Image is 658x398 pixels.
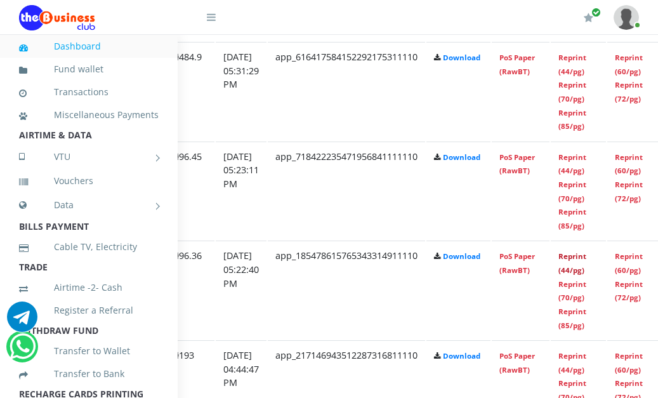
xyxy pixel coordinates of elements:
td: [DATE] 05:22:40 PM [216,241,266,339]
a: VTU [19,141,159,173]
a: Reprint (85/pg) [558,307,586,330]
a: PoS Paper (RawBT) [499,53,535,76]
img: Logo [19,5,95,30]
td: [DATE] 05:23:11 PM [216,142,266,240]
a: Reprint (70/pg) [558,180,586,203]
a: Download [443,152,480,162]
a: Cable TV, Electricity [19,232,159,262]
a: Chat for support [10,341,36,362]
a: Register a Referral [19,296,159,325]
i: Renew/Upgrade Subscription [584,13,593,23]
td: app_616417584152292175311110 [268,42,425,140]
a: Reprint (44/pg) [558,152,586,176]
a: Reprint (72/pg) [615,180,643,203]
span: Renew/Upgrade Subscription [591,8,601,17]
a: Data [19,189,159,221]
a: Airtime -2- Cash [19,273,159,302]
a: Reprint (72/pg) [615,279,643,303]
td: ₦96.36 [166,241,214,339]
a: Vouchers [19,166,159,196]
a: Reprint (70/pg) [558,279,586,303]
a: Reprint (44/pg) [558,53,586,76]
td: ₦96.45 [166,142,214,240]
a: Fund wallet [19,55,159,84]
a: Reprint (44/pg) [558,251,586,275]
td: app_185478615765343314911110 [268,241,425,339]
a: PoS Paper (RawBT) [499,251,535,275]
a: PoS Paper (RawBT) [499,351,535,375]
a: Reprint (70/pg) [558,80,586,103]
a: Transactions [19,77,159,107]
a: Reprint (72/pg) [615,80,643,103]
img: User [614,5,639,30]
a: Download [443,251,480,261]
a: Reprint (60/pg) [615,152,643,176]
a: Transfer to Bank [19,359,159,388]
a: Chat for support [7,311,37,332]
a: Miscellaneous Payments [19,100,159,129]
a: Reprint (60/pg) [615,53,643,76]
a: Download [443,53,480,62]
a: PoS Paper (RawBT) [499,152,535,176]
a: Reprint (60/pg) [615,351,643,375]
td: app_718422235471956841111110 [268,142,425,240]
a: Reprint (85/pg) [558,108,586,131]
a: Reprint (60/pg) [615,251,643,275]
a: Reprint (85/pg) [558,207,586,230]
a: Reprint (44/pg) [558,351,586,375]
td: [DATE] 05:31:29 PM [216,42,266,140]
a: Dashboard [19,32,159,61]
td: ₦484.9 [166,42,214,140]
a: Transfer to Wallet [19,336,159,366]
a: Download [443,351,480,361]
